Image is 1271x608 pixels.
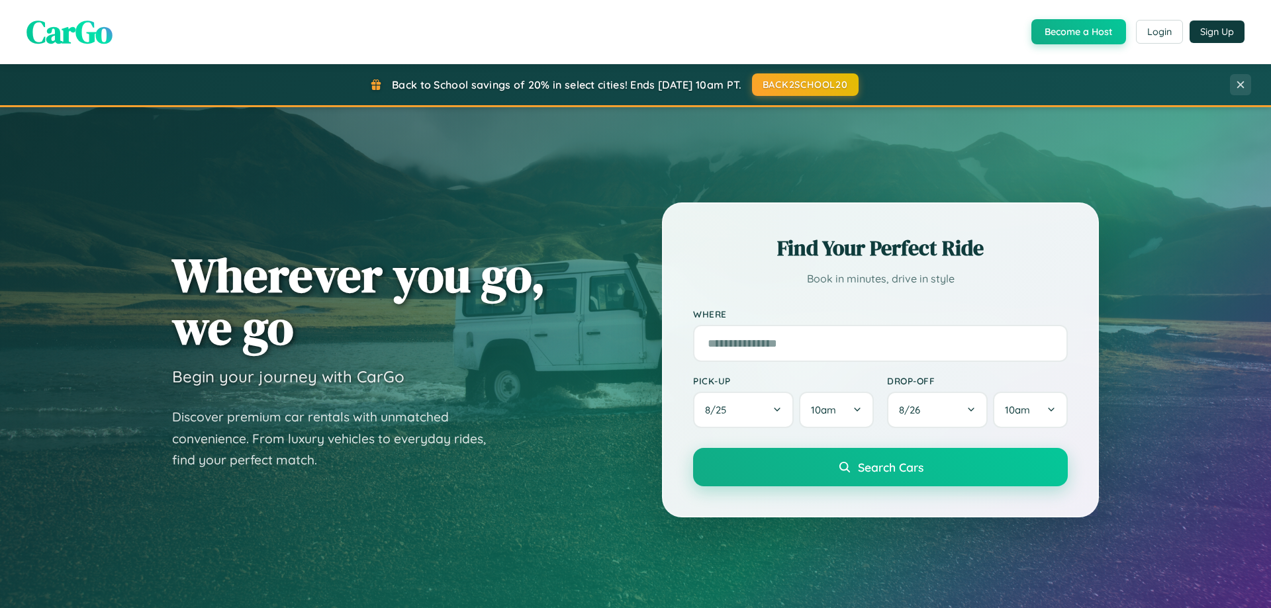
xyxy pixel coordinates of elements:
button: Sign Up [1190,21,1245,43]
span: 8 / 25 [705,404,733,416]
button: 10am [799,392,874,428]
span: CarGo [26,10,113,54]
span: Search Cars [858,460,923,474]
button: Login [1136,20,1183,44]
h2: Find Your Perfect Ride [693,234,1068,263]
label: Drop-off [887,375,1068,386]
button: 8/26 [887,392,988,428]
button: Search Cars [693,448,1068,486]
h3: Begin your journey with CarGo [172,367,404,386]
p: Discover premium car rentals with unmatched convenience. From luxury vehicles to everyday rides, ... [172,406,503,471]
span: 8 / 26 [899,404,927,416]
button: 10am [993,392,1068,428]
label: Where [693,308,1068,320]
h1: Wherever you go, we go [172,249,545,353]
span: 10am [811,404,836,416]
button: BACK2SCHOOL20 [752,73,859,96]
button: 8/25 [693,392,794,428]
p: Book in minutes, drive in style [693,269,1068,288]
span: 10am [1005,404,1030,416]
button: Become a Host [1031,19,1126,44]
label: Pick-up [693,375,874,386]
span: Back to School savings of 20% in select cities! Ends [DATE] 10am PT. [392,78,741,91]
